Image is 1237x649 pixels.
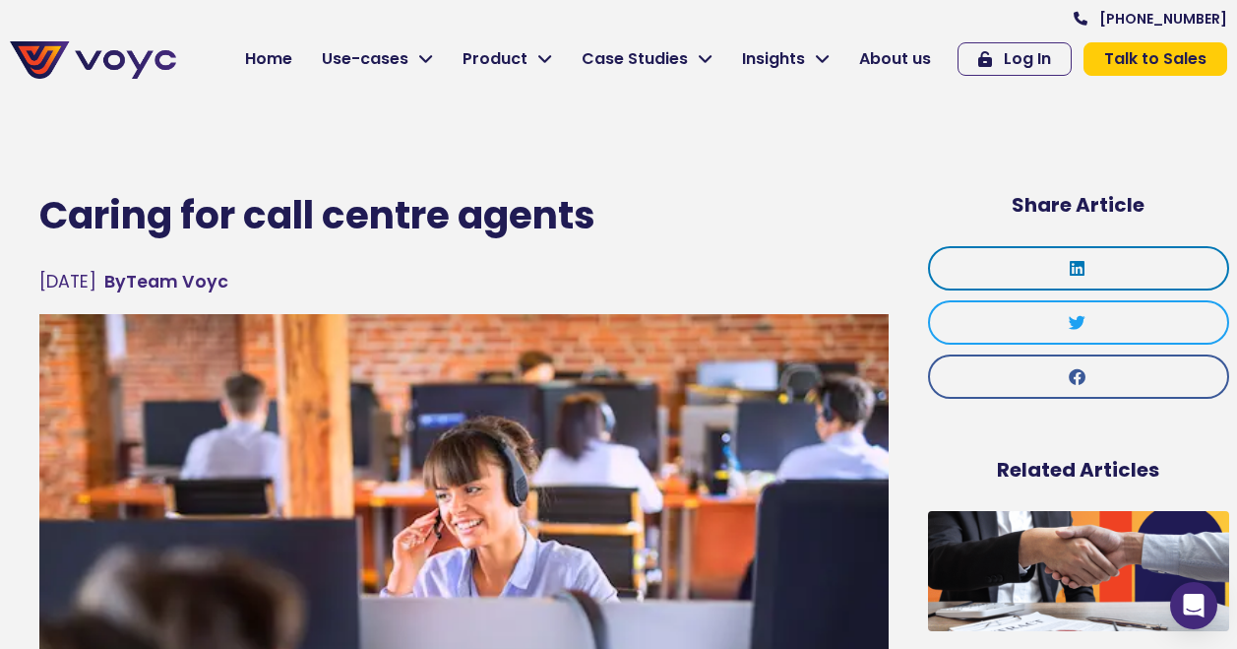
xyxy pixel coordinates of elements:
[928,246,1229,291] div: Share on linkedin
[1083,42,1227,76] a: Talk to Sales
[10,41,176,79] img: voyc-full-logo
[928,193,1229,217] h5: Share Article
[582,47,688,71] span: Case Studies
[1004,51,1051,67] span: Log In
[859,47,931,71] span: About us
[928,355,1229,399] div: Share on facebook
[104,270,126,293] span: By
[322,47,408,71] span: Use-cases
[448,39,567,79] a: Product
[245,47,292,71] span: Home
[928,300,1229,345] div: Share on twitter
[844,39,946,79] a: About us
[1104,51,1206,67] span: Talk to Sales
[1099,12,1227,26] span: [PHONE_NUMBER]
[567,39,727,79] a: Case Studies
[928,458,1229,482] h5: Related Articles
[104,269,228,294] span: Team Voyc
[39,270,96,293] time: [DATE]
[39,193,889,239] h1: Caring for call centre agents
[230,39,307,79] a: Home
[307,39,448,79] a: Use-cases
[1170,582,1217,629] div: Open Intercom Messenger
[104,269,228,294] a: ByTeam Voyc
[742,47,805,71] span: Insights
[1074,12,1227,26] a: [PHONE_NUMBER]
[463,47,527,71] span: Product
[958,42,1072,76] a: Log In
[727,39,844,79] a: Insights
